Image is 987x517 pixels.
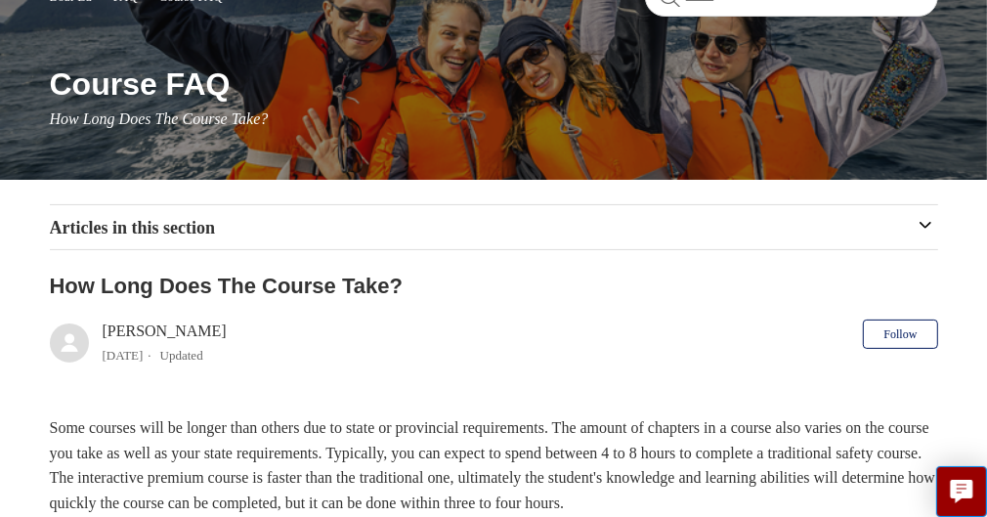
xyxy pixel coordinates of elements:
time: 03/21/2024, 08:28 [103,348,144,363]
button: Live chat [936,466,987,517]
span: How Long Does The Course Take? [50,110,269,127]
li: Updated [160,348,203,363]
div: [PERSON_NAME] [103,320,227,366]
p: Some courses will be longer than others due to state or provincial requirements. The amount of ch... [50,415,938,515]
span: Articles in this section [50,218,215,237]
h2: How Long Does The Course Take? [50,270,938,302]
h1: Course FAQ [50,61,938,108]
button: Follow Article [863,320,937,349]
